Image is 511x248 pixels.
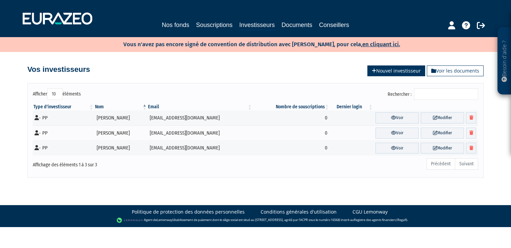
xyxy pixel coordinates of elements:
td: [PERSON_NAME] [94,141,148,156]
a: Modifier [421,143,464,154]
a: Nos fonds [162,20,189,30]
a: en cliquant ici. [362,41,400,48]
p: Vous n'avez pas encore signé de convention de distribution avec [PERSON_NAME], pour cela, [104,39,400,49]
img: 1732889491-logotype_eurazeo_blanc_rvb.png [23,12,92,25]
a: Supprimer [466,112,476,123]
img: logo-lemonway.png [117,217,143,224]
td: 0 [253,126,330,141]
th: Dernier login : activer pour trier la colonne par ordre croissant [330,104,374,110]
td: [EMAIL_ADDRESS][DOMAIN_NAME] [147,141,252,156]
a: Supprimer [466,128,476,139]
td: - PP [33,126,94,141]
th: Type d'investisseur : activer pour trier la colonne par ordre croissant [33,104,94,110]
div: Affichage des éléments 1 à 3 sur 3 [33,158,213,168]
a: Politique de protection des données personnelles [132,209,245,215]
td: [PERSON_NAME] [94,126,148,141]
td: - PP [33,141,94,156]
h4: Vos investisseurs [27,65,90,74]
a: Voir les documents [427,65,484,76]
a: Lemonway [157,218,172,222]
p: Besoin d'aide ? [501,31,508,91]
a: Voir [375,128,419,139]
a: Modifier [421,112,464,123]
a: Voir [375,112,419,123]
th: Email : activer pour trier la colonne par ordre croissant [147,104,252,110]
a: Nouvel investisseur [367,65,425,76]
select: Afficheréléments [47,88,63,100]
th: Nombre de souscriptions : activer pour trier la colonne par ordre croissant [253,104,330,110]
input: Rechercher : [414,88,478,100]
td: 0 [253,110,330,126]
a: Voir [375,143,419,154]
a: Documents [282,20,312,30]
label: Rechercher : [388,88,478,100]
a: Registre des agents financiers (Regafi) [354,218,407,222]
a: Conditions générales d'utilisation [261,209,337,215]
a: Investisseurs [239,20,275,31]
td: [PERSON_NAME] [94,110,148,126]
td: 0 [253,141,330,156]
a: Modifier [421,128,464,139]
a: Souscriptions [196,20,233,30]
th: Nom : activer pour trier la colonne par ordre d&eacute;croissant [94,104,148,110]
td: - PP [33,110,94,126]
a: Conseillers [319,20,349,30]
th: &nbsp; [373,104,478,110]
td: [EMAIL_ADDRESS][DOMAIN_NAME] [147,110,252,126]
label: Afficher éléments [33,88,81,100]
a: CGU Lemonway [352,209,388,215]
div: - Agent de (établissement de paiement dont le siège social est situé au [STREET_ADDRESS], agréé p... [7,217,504,224]
a: Supprimer [466,143,476,154]
td: [EMAIL_ADDRESS][DOMAIN_NAME] [147,126,252,141]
